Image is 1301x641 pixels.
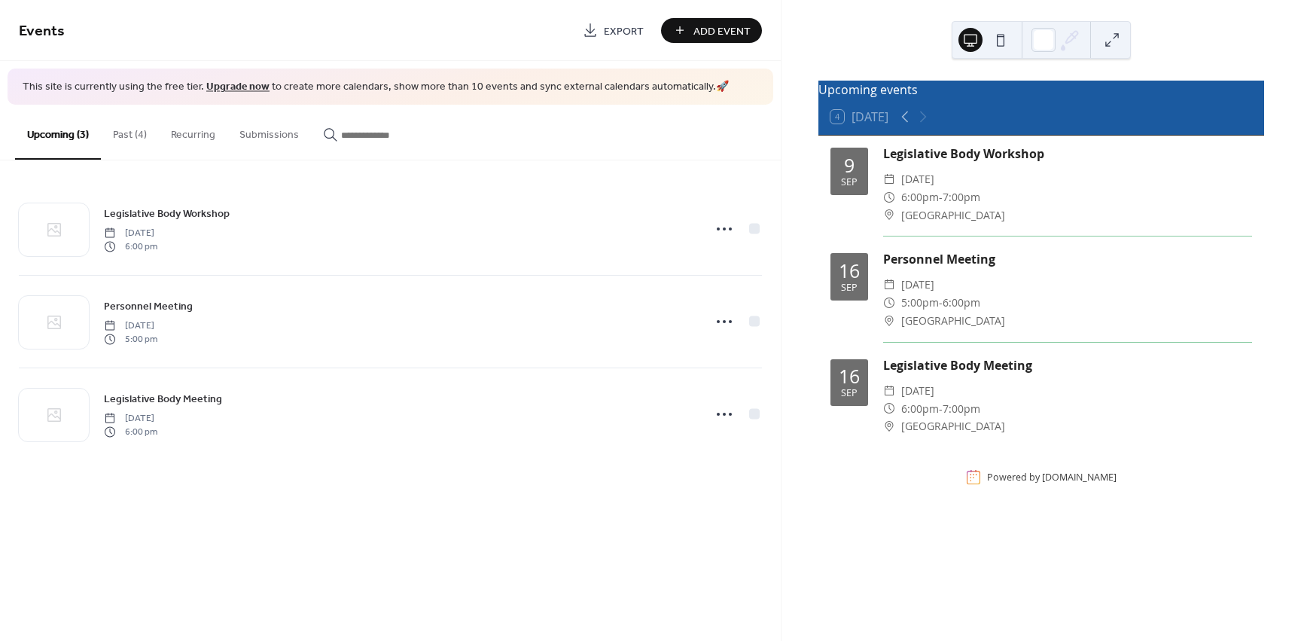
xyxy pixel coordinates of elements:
button: Recurring [159,105,227,158]
button: Submissions [227,105,311,158]
span: [DATE] [901,170,934,188]
span: 7:00pm [943,188,980,206]
span: Personnel Meeting [104,298,193,314]
span: [GEOGRAPHIC_DATA] [901,417,1005,435]
div: ​ [883,294,895,312]
div: Legislative Body Meeting [883,356,1252,374]
div: ​ [883,276,895,294]
span: This site is currently using the free tier. to create more calendars, show more than 10 events an... [23,80,729,95]
span: 5:00pm [901,294,939,312]
span: 6:00 pm [104,426,157,439]
span: 7:00pm [943,400,980,418]
a: Export [571,18,655,43]
div: Legislative Body Workshop [883,145,1252,163]
a: Personnel Meeting [104,298,193,315]
a: Legislative Body Workshop [104,205,230,222]
button: Past (4) [101,105,159,158]
button: Upcoming (3) [15,105,101,160]
span: 5:00 pm [104,333,157,346]
span: Events [19,17,65,46]
span: - [939,400,943,418]
span: Export [604,23,644,39]
span: Add Event [693,23,751,39]
span: 6:00pm [901,400,939,418]
div: ​ [883,188,895,206]
span: [DATE] [104,319,157,332]
span: 6:00pm [943,294,980,312]
div: ​ [883,170,895,188]
span: - [939,294,943,312]
a: [DOMAIN_NAME] [1042,471,1117,484]
span: 6:00 pm [104,240,157,254]
span: Legislative Body Meeting [104,391,222,407]
div: 9 [844,156,855,175]
div: 16 [839,261,860,280]
span: [GEOGRAPHIC_DATA] [901,206,1005,224]
a: Legislative Body Meeting [104,390,222,407]
div: 16 [839,367,860,386]
div: Sep [841,283,858,293]
span: [DATE] [104,411,157,425]
div: Upcoming events [818,81,1264,99]
div: Sep [841,178,858,188]
div: Personnel Meeting [883,250,1252,268]
span: 6:00pm [901,188,939,206]
div: ​ [883,312,895,330]
div: Sep [841,389,858,398]
span: - [939,188,943,206]
span: [DATE] [901,382,934,400]
button: Add Event [661,18,762,43]
span: [DATE] [104,226,157,240]
div: ​ [883,206,895,224]
span: Legislative Body Workshop [104,206,230,221]
span: [GEOGRAPHIC_DATA] [901,312,1005,330]
div: Powered by [987,471,1117,484]
span: [DATE] [901,276,934,294]
div: ​ [883,382,895,400]
div: ​ [883,417,895,435]
div: ​ [883,400,895,418]
a: Upgrade now [206,77,270,97]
